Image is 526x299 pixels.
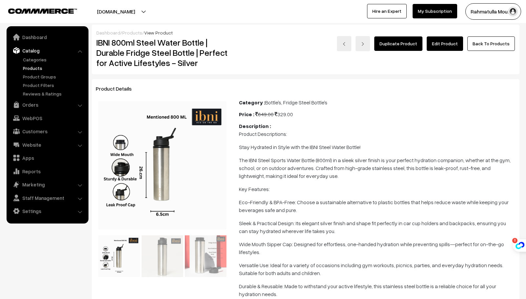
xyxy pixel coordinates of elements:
[361,42,365,46] img: right-arrow.png
[21,90,86,97] a: Reviews & Ratings
[8,45,86,56] a: Catalog
[8,7,66,14] a: COMMMERCE
[142,235,183,277] img: 17349458719522IWB-50007-SL-1.png
[427,36,463,51] a: Edit Product
[239,156,516,180] p: The IBNI Steel Sports Water Bottle (800ml) in a sleek silver finish is your perfect hydration com...
[342,42,346,46] img: left-arrow.png
[8,152,86,164] a: Apps
[239,261,516,277] p: Versatile Use: Ideal for a variety of occasions including gym workouts, picnics, parties, and eve...
[98,235,140,277] img: 17349458596308IWB-50007-SL-3.png
[8,99,86,111] a: Orders
[74,3,158,20] button: [DOMAIN_NAME]
[239,99,265,106] b: Category :
[508,7,518,16] img: user
[239,143,516,151] p: Stay Hydrated in Style with the IBNI Steel Water Bottle!
[8,192,86,204] a: Staff Management
[239,186,270,192] span: Key Features:
[239,282,516,298] p: Durable & Reusable: Made to withstand your active lifestyle, this stainless steel bottle is a rel...
[96,37,229,68] h2: IBNI 800ml Steel Water Bottle | Durable Fridge Steel Bottle | Perfect for Active Lifestyles - Silver
[21,56,86,63] a: Categories
[239,123,271,129] b: Description :
[467,36,515,51] a: Back To Products
[8,112,86,124] a: WebPOS
[239,130,516,138] p: Product Descriptions:
[8,9,77,13] img: COMMMERCE
[144,30,173,35] span: View Product
[367,4,407,18] a: Hire an Expert
[413,4,457,18] a: My Subscription
[8,31,86,43] a: Dashboard
[96,85,140,92] span: Product Details
[8,139,86,151] a: Website
[465,3,521,20] button: Rahmatulla Mou…
[239,111,254,117] b: Price :
[255,111,274,117] span: 649.00
[239,219,516,235] p: Sleek & Practical Design: Its elegant silver finish and shape fit perfectly in car cup holders an...
[96,30,120,35] a: Dashboard
[239,199,509,213] span: Eco-Friendly & BPA-Free: Choose a sustainable alternative to plastic bottles that helps reduce wa...
[374,36,422,51] a: Duplicate Product
[239,110,516,118] div: 329.00
[185,235,226,277] img: 17349458837097IWB-50007-SL-4.jpg
[21,82,86,89] a: Product Filters
[8,165,86,177] a: Reports
[96,29,515,36] div: / /
[239,98,516,106] div: Bottle's, Fridge Steel Bottle's
[21,65,86,72] a: Products
[8,125,86,137] a: Customers
[239,240,516,256] p: Wide Mouth Sipper Cap: Designed for effortless, one-handed hydration while preventing spills—perf...
[8,205,86,217] a: Settings
[122,30,142,35] a: Products
[21,73,86,80] a: Product Groups
[98,101,226,229] img: 17349458596308IWB-50007-SL-3.png
[8,179,86,190] a: Marketing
